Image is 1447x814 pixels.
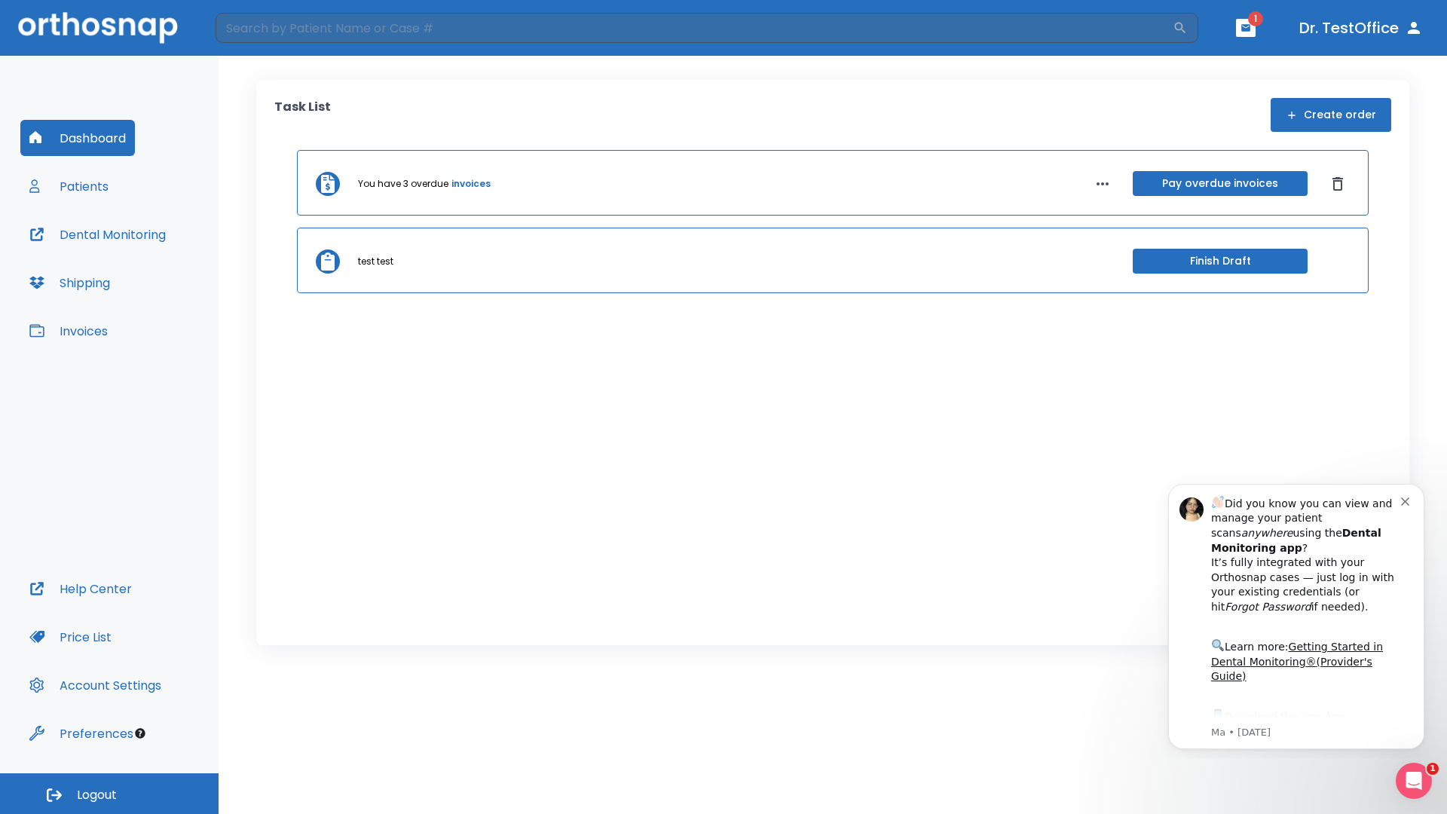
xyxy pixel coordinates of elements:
[20,619,121,655] button: Price List
[133,727,147,740] div: Tooltip anchor
[20,265,119,301] button: Shipping
[358,177,448,191] p: You have 3 overdue
[77,787,117,803] span: Logout
[1146,470,1447,758] iframe: Intercom notifications message
[18,12,178,43] img: Orthosnap
[20,120,135,156] button: Dashboard
[20,667,170,703] button: Account Settings
[20,313,117,349] button: Invoices
[1271,98,1391,132] button: Create order
[1293,14,1429,41] button: Dr. TestOffice
[451,177,491,191] a: invoices
[66,256,255,269] p: Message from Ma, sent 6w ago
[255,23,268,35] button: Dismiss notification
[20,216,175,252] button: Dental Monitoring
[20,715,142,751] button: Preferences
[216,13,1173,43] input: Search by Patient Name or Case #
[1133,171,1308,196] button: Pay overdue invoices
[66,240,200,268] a: App Store
[1326,172,1350,196] button: Dismiss
[358,255,393,268] p: test test
[274,98,331,132] p: Task List
[1248,11,1263,26] span: 1
[1133,249,1308,274] button: Finish Draft
[1427,763,1439,775] span: 1
[1396,763,1432,799] iframe: Intercom live chat
[66,237,255,314] div: Download the app: | ​ Let us know if you need help getting started!
[20,571,141,607] button: Help Center
[20,168,118,204] button: Patients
